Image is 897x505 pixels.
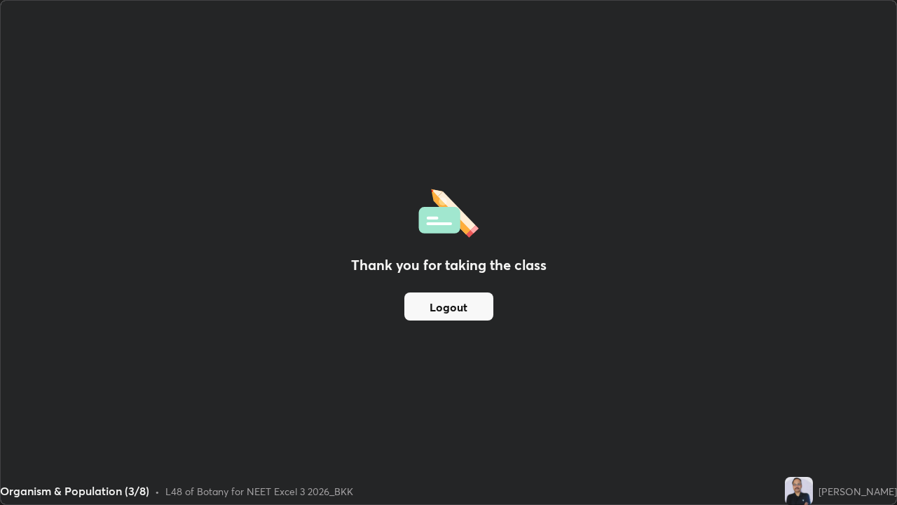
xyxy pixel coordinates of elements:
[785,477,813,505] img: c22f2f72b68d4e3d9e23a0c2e36e7e3d.jpg
[418,184,479,238] img: offlineFeedback.1438e8b3.svg
[819,484,897,499] div: [PERSON_NAME]
[404,292,493,321] button: Logout
[165,484,353,499] div: L48 of Botany for NEET Excel 3 2026_BKK
[155,484,160,499] div: •
[351,255,547,276] h2: Thank you for taking the class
